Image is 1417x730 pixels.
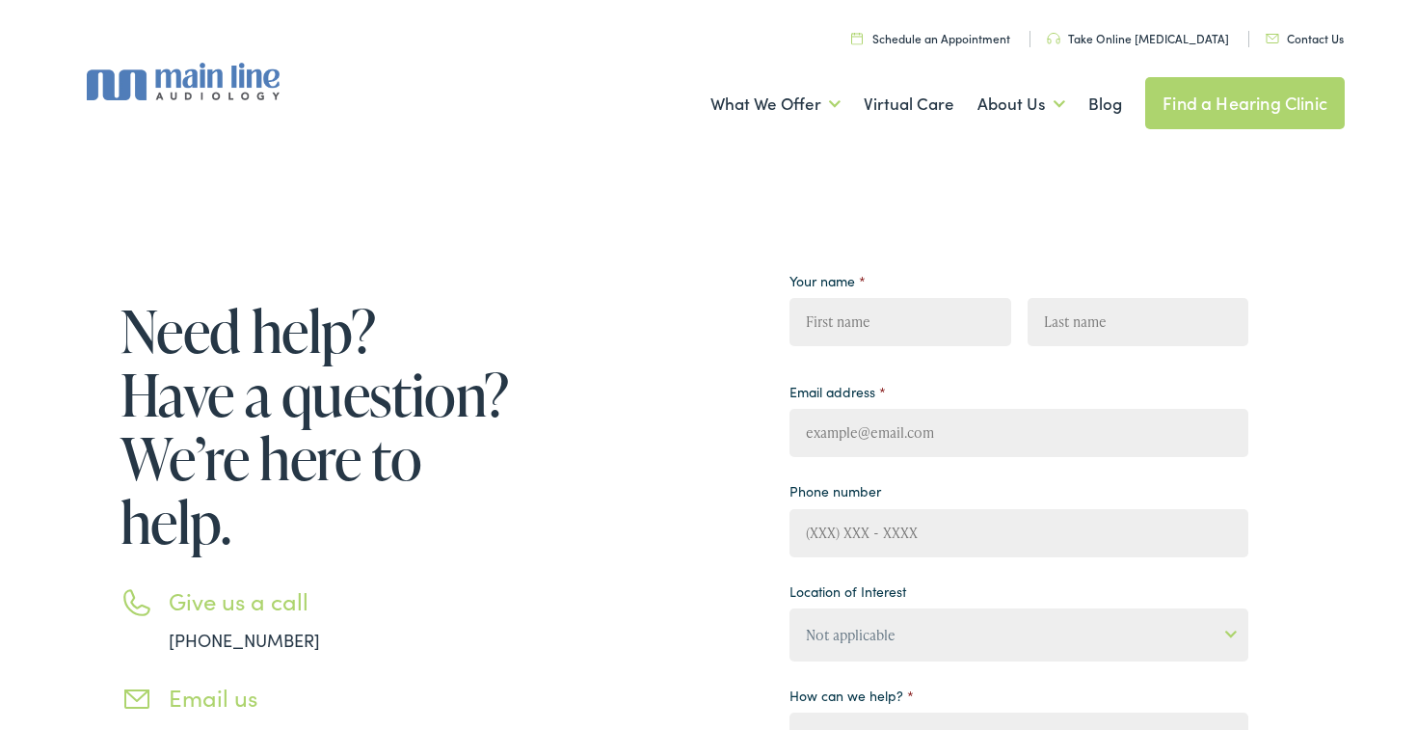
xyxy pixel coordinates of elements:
[72,63,280,100] img: Main Line Audiology
[864,68,954,140] a: Virtual Care
[789,298,1010,346] input: First name
[169,628,320,652] a: [PHONE_NUMBER]
[72,55,304,137] a: Main Line Audiology
[789,687,914,704] label: How can we help?
[169,684,516,712] h3: Email us
[789,509,1248,557] input: (XXX) XXX - XXXX
[710,68,841,140] a: What We Offer
[169,587,516,615] h3: Give us a call
[120,299,516,554] h1: Need help? Have a question? We’re here to help.
[789,482,881,500] label: Phone number
[789,383,886,400] label: Email address
[1088,68,1122,140] a: Blog
[1028,298,1248,346] input: Last name
[1047,30,1229,46] a: Take Online [MEDICAL_DATA]
[1266,30,1344,46] a: Contact Us
[789,409,1248,457] input: example@email.com
[977,68,1065,140] a: About Us
[789,582,906,600] label: Location of Interest
[851,30,1010,46] a: Schedule an Appointment
[1145,77,1345,129] a: Find a Hearing Clinic
[789,272,866,289] label: Your name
